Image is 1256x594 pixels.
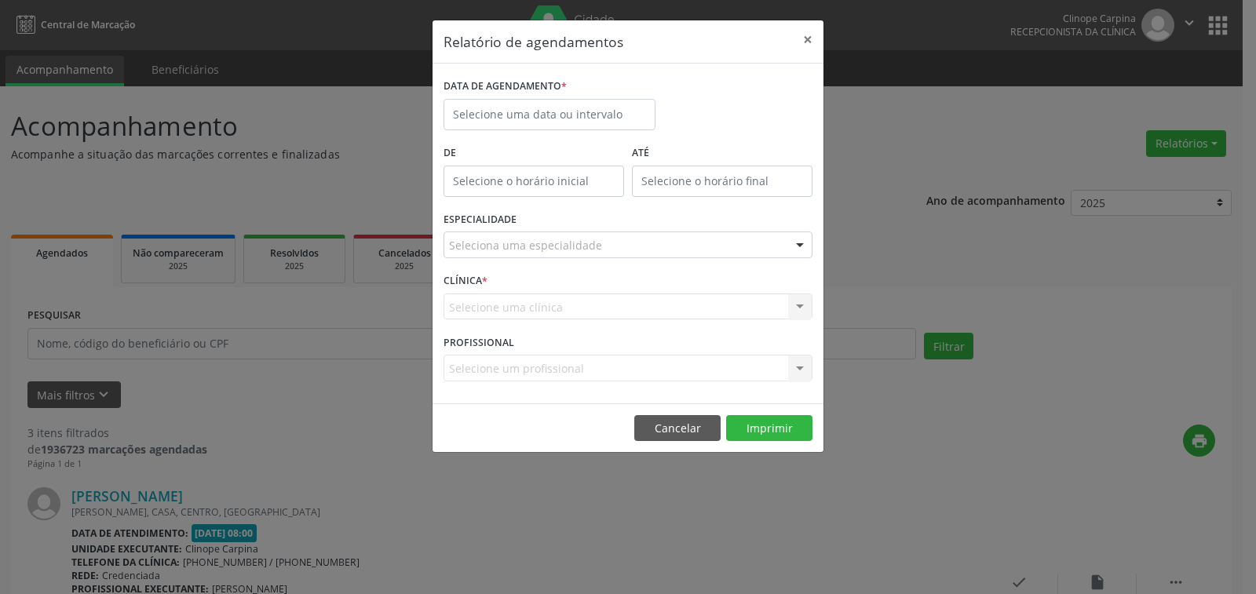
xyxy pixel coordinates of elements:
label: ATÉ [632,141,812,166]
input: Selecione uma data ou intervalo [444,99,655,130]
label: PROFISSIONAL [444,330,514,355]
button: Imprimir [726,415,812,442]
label: DATA DE AGENDAMENTO [444,75,567,99]
label: ESPECIALIDADE [444,208,517,232]
span: Seleciona uma especialidade [449,237,602,253]
input: Selecione o horário final [632,166,812,197]
h5: Relatório de agendamentos [444,31,623,52]
button: Cancelar [634,415,721,442]
label: CLÍNICA [444,269,487,293]
button: Close [792,20,823,59]
input: Selecione o horário inicial [444,166,624,197]
label: De [444,141,624,166]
